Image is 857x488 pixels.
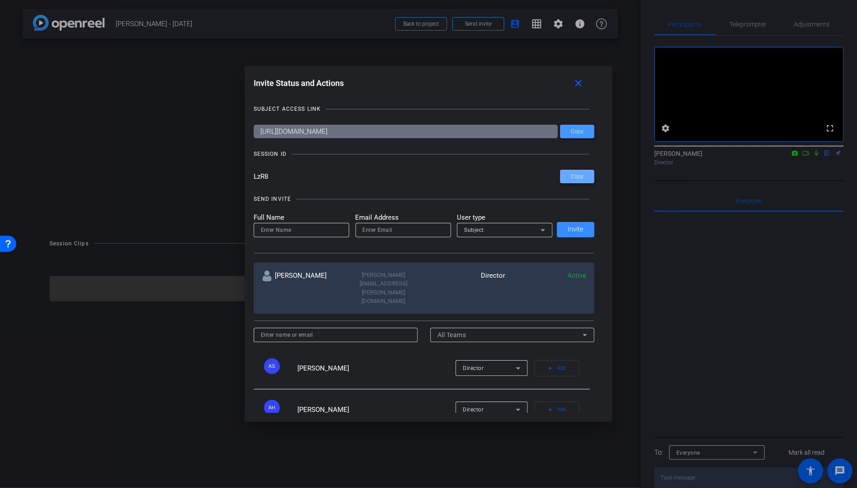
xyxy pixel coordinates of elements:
[264,358,280,374] div: AS
[557,362,565,375] span: Add
[560,125,594,138] button: Copy
[363,225,444,235] input: Enter Email
[438,331,466,339] span: All Teams
[463,365,483,371] span: Director
[254,149,287,158] div: SESSION ID
[560,170,594,183] button: Copy
[297,364,349,372] span: [PERSON_NAME]
[534,360,579,376] button: Add
[464,227,484,233] span: Subject
[356,212,451,223] mat-label: Email Address
[254,149,595,158] openreel-title-line: SESSION ID
[264,400,280,416] div: AH
[297,406,349,414] span: [PERSON_NAME]
[567,271,586,280] span: Active
[463,407,483,413] span: Director
[254,75,595,91] div: Invite Status and Actions
[547,365,553,371] mat-icon: add
[254,194,595,203] openreel-title-line: SEND INVITE
[262,271,343,306] div: [PERSON_NAME]
[547,407,553,413] mat-icon: add
[573,78,584,89] mat-icon: close
[457,212,552,223] mat-label: User type
[424,271,505,306] div: Director
[261,225,342,235] input: Enter Name
[264,358,295,374] ngx-avatar: Aaron Shelton
[254,104,595,113] openreel-title-line: SUBJECT ACCESS LINK
[571,173,583,180] span: Copy
[261,330,411,340] input: Enter name or email
[264,400,295,416] ngx-avatar: Aimee Hollis
[534,402,579,418] button: Add
[254,212,349,223] mat-label: Full Name
[254,104,321,113] div: SUBJECT ACCESS LINK
[343,271,424,306] div: [PERSON_NAME][EMAIL_ADDRESS][PERSON_NAME][DOMAIN_NAME]
[254,194,291,203] div: SEND INVITE
[571,128,583,135] span: Copy
[557,403,565,416] span: Add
